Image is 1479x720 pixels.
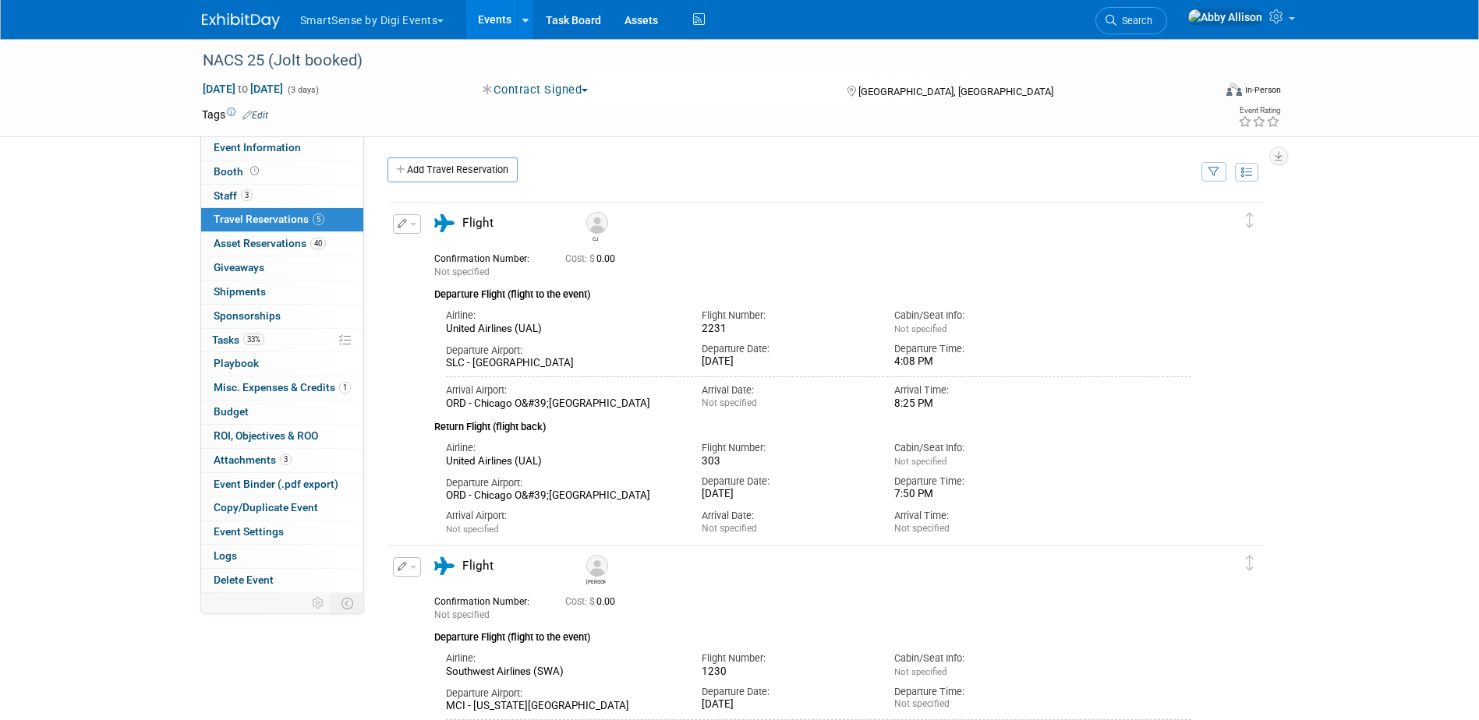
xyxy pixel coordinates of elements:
[434,279,1192,302] div: Departure Flight (flight to the event)
[214,237,326,249] span: Asset Reservations
[201,473,363,496] a: Event Binder (.pdf export)
[462,216,494,230] span: Flight
[894,523,1063,535] div: Not specified
[565,596,596,607] span: Cost: $
[446,509,679,523] div: Arrival Airport:
[201,401,363,424] a: Budget
[446,665,679,679] div: Southwest Airlines (SWA)
[434,214,455,232] i: Flight
[446,323,679,336] div: United Airlines (UAL)
[243,334,264,345] span: 33%
[462,559,494,573] span: Flight
[702,475,871,489] div: Departure Date:
[214,141,301,154] span: Event Information
[201,569,363,592] a: Delete Event
[1116,15,1152,26] span: Search
[339,382,351,394] span: 1
[1208,168,1219,178] i: Filter by Traveler
[586,212,608,234] img: CJ Lewis
[434,266,490,277] span: Not specified
[702,685,871,699] div: Departure Date:
[894,666,946,677] span: Not specified
[434,622,1192,645] div: Departure Flight (flight to the event)
[197,47,1190,75] div: NACS 25 (Jolt booked)
[202,107,268,122] td: Tags
[214,213,324,225] span: Travel Reservations
[214,309,281,322] span: Sponsorships
[201,545,363,568] a: Logs
[214,501,318,514] span: Copy/Duplicate Event
[1095,7,1167,34] a: Search
[214,478,338,490] span: Event Binder (.pdf export)
[702,397,871,409] div: Not specified
[202,13,280,29] img: ExhibitDay
[582,212,610,242] div: CJ Lewis
[446,441,679,455] div: Airline:
[702,441,871,455] div: Flight Number:
[214,285,266,298] span: Shipments
[1226,83,1242,96] img: Format-Inperson.png
[565,253,596,264] span: Cost: $
[446,344,679,358] div: Departure Airport:
[702,651,871,665] div: Flight Number:
[434,249,542,265] div: Confirmation Number:
[586,577,606,585] div: Sara Kaster
[201,425,363,448] a: ROI, Objectives & ROO
[280,454,292,465] span: 3
[702,488,871,501] div: [DATE]
[434,411,1192,435] div: Return Flight (flight back)
[702,698,871,711] div: [DATE]
[214,525,284,538] span: Event Settings
[201,136,363,160] a: Event Information
[201,208,363,231] a: Travel Reservations5
[446,651,679,665] div: Airline:
[894,685,1063,699] div: Departure Time:
[894,651,1063,665] div: Cabin/Seat Info:
[434,557,455,575] i: Flight
[894,509,1063,523] div: Arrival Time:
[702,355,871,369] div: [DATE]
[477,82,594,98] button: Contract Signed
[214,549,237,562] span: Logs
[214,429,318,442] span: ROI, Objectives & ROO
[894,698,1063,710] div: Not specified
[201,305,363,328] a: Sponsorships
[894,488,1063,501] div: 7:50 PM
[446,476,679,490] div: Departure Airport:
[214,405,249,418] span: Budget
[446,309,679,323] div: Airline:
[446,397,679,411] div: ORD - Chicago O&#39;[GEOGRAPHIC_DATA]
[201,521,363,544] a: Event Settings
[894,475,1063,489] div: Departure Time:
[894,323,946,334] span: Not specified
[201,329,363,352] a: Tasks33%
[894,441,1063,455] div: Cabin/Seat Info:
[201,496,363,520] a: Copy/Duplicate Event
[702,509,871,523] div: Arrival Date:
[1121,81,1282,104] div: Event Format
[242,110,268,121] a: Edit
[586,555,608,577] img: Sara Kaster
[214,574,274,586] span: Delete Event
[1238,107,1280,115] div: Event Rating
[894,397,1063,411] div: 8:25 PM
[1244,84,1281,96] div: In-Person
[894,309,1063,323] div: Cabin/Seat Info:
[702,323,871,336] div: 2231
[235,83,250,95] span: to
[702,383,871,397] div: Arrival Date:
[310,238,326,249] span: 40
[201,185,363,208] a: Staff3
[586,234,606,242] div: CJ Lewis
[241,189,253,201] span: 3
[446,383,679,397] div: Arrival Airport:
[565,253,621,264] span: 0.00
[214,357,259,369] span: Playbook
[387,157,518,182] a: Add Travel Reservation
[331,593,363,613] td: Toggle Event Tabs
[201,352,363,376] a: Playbook
[1246,556,1254,571] i: Click and drag to move item
[434,591,542,608] div: Confirmation Number:
[446,489,679,503] div: ORD - Chicago O&#39;[GEOGRAPHIC_DATA]
[565,596,621,607] span: 0.00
